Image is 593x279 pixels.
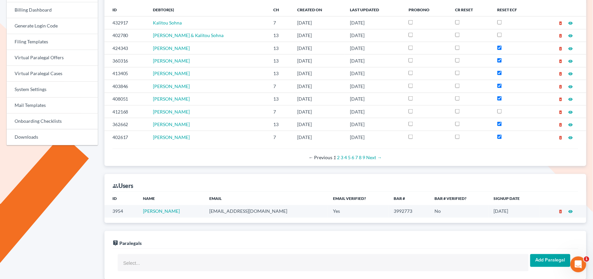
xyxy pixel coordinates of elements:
[568,33,573,38] i: visibility
[559,84,563,89] i: delete_forever
[568,71,573,76] i: visibility
[345,93,403,105] td: [DATE]
[268,93,292,105] td: 13
[568,110,573,115] i: visibility
[104,17,148,29] td: 432917
[292,67,345,80] td: [DATE]
[489,205,540,217] td: [DATE]
[153,58,190,64] a: [PERSON_NAME]
[104,29,148,42] td: 402780
[7,114,98,129] a: Onboarding Checklists
[292,42,345,54] td: [DATE]
[104,118,148,131] td: 362662
[153,83,190,89] a: [PERSON_NAME]
[292,80,345,93] td: [DATE]
[309,155,333,160] span: Previous page
[148,3,268,16] th: Debtor(s)
[492,3,537,16] th: Reset ECF
[568,121,573,127] a: visibility
[568,21,573,25] i: visibility
[153,45,190,51] a: [PERSON_NAME]
[570,256,586,272] iframe: Intercom live chat
[104,192,138,205] th: ID
[559,21,563,25] i: delete_forever
[7,50,98,66] a: Virtual Paralegal Offers
[352,155,355,160] a: Page 6
[104,67,148,80] td: 413405
[568,70,573,76] a: visibility
[268,80,292,93] td: 7
[559,135,563,140] i: delete_forever
[568,32,573,38] a: visibility
[7,66,98,82] a: Virtual Paralegal Cases
[7,98,98,114] a: Mail Templates
[345,105,403,118] td: [DATE]
[153,20,182,25] a: Kalitou Sohna
[153,109,190,115] span: [PERSON_NAME]
[568,83,573,89] a: visibility
[559,122,563,127] i: delete_forever
[104,3,148,16] th: ID
[268,55,292,67] td: 13
[7,129,98,145] a: Downloads
[268,118,292,131] td: 13
[559,209,563,214] a: delete_forever
[559,83,563,89] a: delete_forever
[104,93,148,105] td: 408051
[334,155,336,160] em: Page 1
[153,134,190,140] a: [PERSON_NAME]
[153,121,190,127] a: [PERSON_NAME]
[363,155,365,160] a: Page 9
[568,46,573,51] i: visibility
[450,3,492,16] th: CR Reset
[530,254,570,267] input: Add Paralegal
[345,131,403,143] td: [DATE]
[345,118,403,131] td: [DATE]
[568,97,573,102] i: visibility
[559,33,563,38] i: delete_forever
[559,121,563,127] a: delete_forever
[292,17,345,29] td: [DATE]
[568,20,573,25] a: visibility
[112,182,134,190] div: Users
[559,209,563,214] i: delete_forever
[119,241,142,246] span: Paralegals
[559,20,563,25] a: delete_forever
[345,3,403,16] th: Last Updated
[559,97,563,102] i: delete_forever
[568,209,573,214] a: visibility
[366,155,382,160] a: Next page
[292,105,345,118] td: [DATE]
[104,131,148,143] td: 402617
[153,32,224,38] a: [PERSON_NAME] & Kalitou Sohna
[104,42,148,54] td: 424343
[345,80,403,93] td: [DATE]
[7,18,98,34] a: Generate Login Code
[568,59,573,64] i: visibility
[7,82,98,98] a: System Settings
[337,155,340,160] a: Page 2
[345,42,403,54] td: [DATE]
[568,134,573,140] a: visibility
[292,3,345,16] th: Created On
[403,3,450,16] th: ProBono
[568,135,573,140] i: visibility
[568,45,573,51] a: visibility
[559,134,563,140] a: delete_forever
[356,155,358,160] a: Page 7
[559,70,563,76] a: delete_forever
[345,155,347,160] a: Page 4
[292,131,345,143] td: [DATE]
[559,96,563,102] a: delete_forever
[328,205,388,217] td: Yes
[345,29,403,42] td: [DATE]
[153,70,190,76] a: [PERSON_NAME]
[559,58,563,64] a: delete_forever
[568,58,573,64] a: visibility
[559,59,563,64] i: delete_forever
[7,2,98,18] a: Billing Dashboard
